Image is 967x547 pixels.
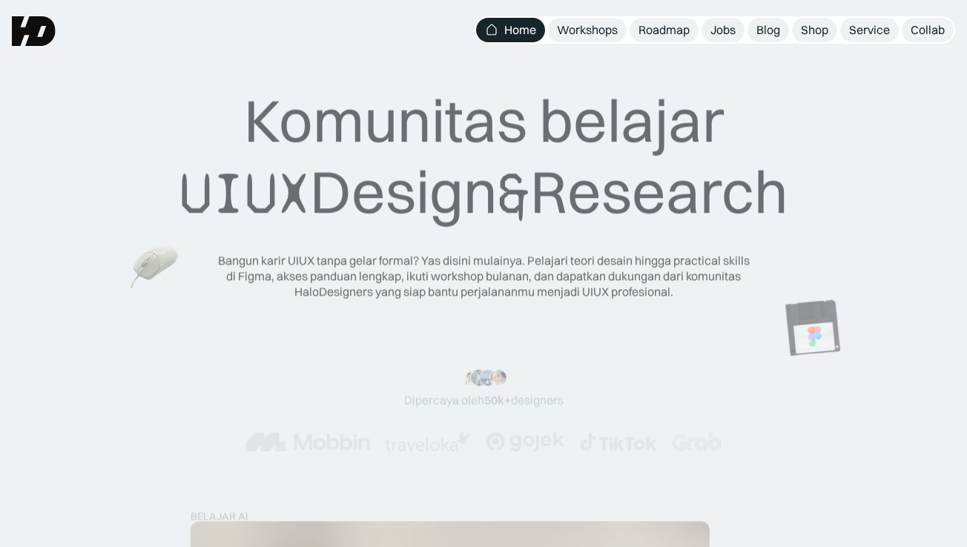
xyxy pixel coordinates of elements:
a: Workshops [548,18,627,42]
div: Komunitas belajar Design Research [179,84,788,229]
a: Collab [902,18,954,42]
div: Bangun karir UIUX tanpa gelar formal? Yas disini mulainya. Pelajari teori desain hingga practical... [217,253,750,299]
div: Shop [801,22,828,38]
a: Jobs [702,18,745,42]
div: Blog [756,22,780,38]
div: Workshops [557,22,618,38]
div: Service [849,22,890,38]
div: Dipercaya oleh designers [404,393,564,408]
div: belajar ai [191,511,248,523]
a: Shop [792,18,837,42]
span: UIUX [179,158,310,229]
a: Home [476,18,545,42]
a: Blog [747,18,789,42]
a: Service [840,18,899,42]
div: Collab [911,22,945,38]
div: Roadmap [638,22,690,38]
div: Jobs [710,22,736,38]
span: & [498,158,530,229]
span: 50k+ [484,393,511,408]
a: Roadmap [630,18,699,42]
div: Home [504,22,536,38]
